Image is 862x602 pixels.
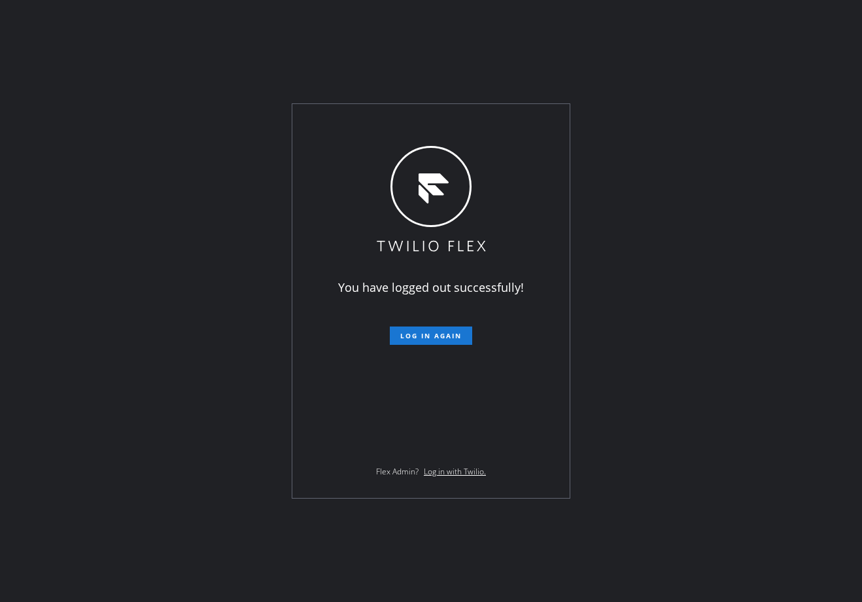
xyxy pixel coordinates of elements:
a: Log in with Twilio. [424,466,486,477]
span: Log in again [400,331,462,340]
span: You have logged out successfully! [338,279,524,295]
span: Flex Admin? [376,466,419,477]
button: Log in again [390,327,472,345]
